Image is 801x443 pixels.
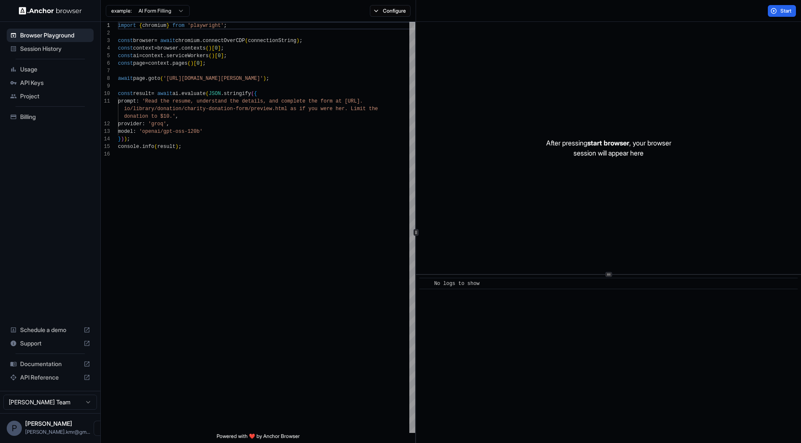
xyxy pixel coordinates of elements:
span: API Reference [20,373,80,382]
span: result [157,144,175,150]
span: . [169,61,172,66]
div: 8 [101,75,110,82]
span: const [118,91,133,97]
span: ; [224,23,227,29]
span: Documentation [20,360,80,368]
div: API Reference [7,371,94,384]
span: [ [212,45,215,51]
div: 16 [101,150,110,158]
span: . [199,38,202,44]
span: ai [133,53,139,59]
span: ; [178,144,181,150]
span: pages [173,61,188,66]
span: Session History [20,45,90,53]
span: ) [212,53,215,59]
div: 1 [101,22,110,29]
span: ; [203,61,206,66]
span: 'Read the resume, understand the details, and comp [142,98,293,104]
span: = [154,38,157,44]
span: ( [206,91,209,97]
span: Prabhat Kumar [25,420,72,427]
span: No logs to show [434,281,479,287]
span: start browser [587,139,629,147]
div: Documentation [7,357,94,371]
span: . [139,144,142,150]
div: P [7,421,22,436]
span: provider [118,121,142,127]
span: ai [173,91,178,97]
span: 'groq' [148,121,166,127]
div: Browser Playground [7,29,94,42]
div: Schedule a demo [7,323,94,337]
div: 3 [101,37,110,45]
span: stringify [224,91,251,97]
span: Powered with ❤️ by Anchor Browser [217,433,300,443]
span: contexts [181,45,206,51]
span: ; [127,136,130,142]
span: [ [215,53,217,59]
p: After pressing , your browser session will appear here [546,138,671,158]
span: ) [124,136,127,142]
span: from [173,23,185,29]
span: API Keys [20,79,90,87]
span: goto [148,76,160,82]
div: Support [7,337,94,350]
span: JSON [209,91,221,97]
span: , [175,113,178,119]
span: ​ [424,280,428,288]
span: result [133,91,151,97]
span: prabhat.kmr@gmail.com [25,429,90,435]
span: Usage [20,65,90,74]
span: ] [218,45,221,51]
span: ; [299,38,302,44]
span: model [118,129,133,134]
span: [ [194,61,196,66]
span: 'playwright' [188,23,224,29]
span: const [118,53,133,59]
span: Schedule a demo [20,326,80,334]
span: Project [20,92,90,100]
span: Browser Playground [20,31,90,40]
span: = [145,61,148,66]
span: html as if you were her. Limit the [275,106,378,112]
span: 0 [196,61,199,66]
span: ) [191,61,194,66]
span: ( [206,45,209,51]
span: = [154,45,157,51]
span: Support [20,339,80,348]
span: ] [221,53,224,59]
button: Start [768,5,796,17]
img: Anchor Logo [19,7,82,15]
span: . [163,53,166,59]
span: ) [121,136,124,142]
span: ( [160,76,163,82]
span: chromium [175,38,200,44]
span: browser [157,45,178,51]
span: ) [175,144,178,150]
span: ) [209,45,212,51]
span: ; [224,53,227,59]
span: lete the form at [URL]. [293,98,363,104]
span: connectOverCDP [203,38,245,44]
span: = [151,91,154,97]
span: 0 [215,45,217,51]
div: Usage [7,63,94,76]
div: 10 [101,90,110,98]
div: 13 [101,128,110,135]
div: Project [7,90,94,103]
button: Open menu [94,421,109,436]
span: import [118,23,136,29]
span: '[URL][DOMAIN_NAME][PERSON_NAME]' [163,76,263,82]
span: { [254,91,257,97]
span: } [166,23,169,29]
span: page [133,76,145,82]
span: ; [266,76,269,82]
span: serviceWorkers [166,53,209,59]
span: Start [780,8,792,14]
span: . [145,76,148,82]
span: ( [209,53,212,59]
span: await [160,38,175,44]
span: context [133,45,154,51]
span: const [118,38,133,44]
span: evaluate [181,91,206,97]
